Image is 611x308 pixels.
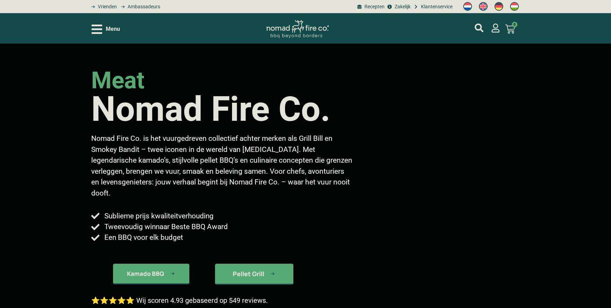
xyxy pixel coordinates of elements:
span: Klantenservice [419,3,453,10]
span: Sublieme prijs kwaliteitverhouding [103,211,214,221]
a: mijn account [475,24,483,32]
a: 0 [497,20,523,38]
h1: Nomad Fire Co. [91,92,330,126]
a: grill bill klantenservice [412,3,452,10]
a: Switch to Duits [491,0,507,13]
a: BBQ recepten [356,3,385,10]
a: grill bill vrienden [88,3,117,10]
a: kamado bbq [215,264,293,285]
span: Een BBQ voor elk budget [103,232,183,243]
img: Engels [479,2,488,11]
p: ⭐⭐⭐⭐⭐ Wij scoren 4.93 gebaseerd op 549 reviews. [91,295,268,306]
p: Nomad Fire Co. is het vuurgedreven collectief achter merken als Grill Bill en Smokey Bandit – twe... [91,133,353,199]
img: Hongaars [510,2,519,11]
a: Switch to Hongaars [507,0,522,13]
div: Open/Close Menu [92,23,120,35]
img: Nomad Logo [266,20,329,38]
a: Switch to Engels [475,0,491,13]
span: Menu [106,25,120,33]
h2: meat [91,69,145,92]
span: Ambassadeurs [126,3,160,10]
span: Kamado BBQ [127,271,164,277]
a: grill bill zakeljk [386,3,411,10]
span: Vrienden [96,3,117,10]
a: grill bill ambassadors [119,3,160,10]
span: Recepten [363,3,385,10]
span: Pellet Grill [233,271,264,277]
span: Tweevoudig winnaar Beste BBQ Award [103,221,228,232]
img: Nederlands [463,2,472,11]
img: Duits [494,2,503,11]
a: kamado bbq [113,264,189,284]
span: Zakelijk [393,3,411,10]
span: 0 [512,22,517,27]
a: mijn account [491,24,500,33]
